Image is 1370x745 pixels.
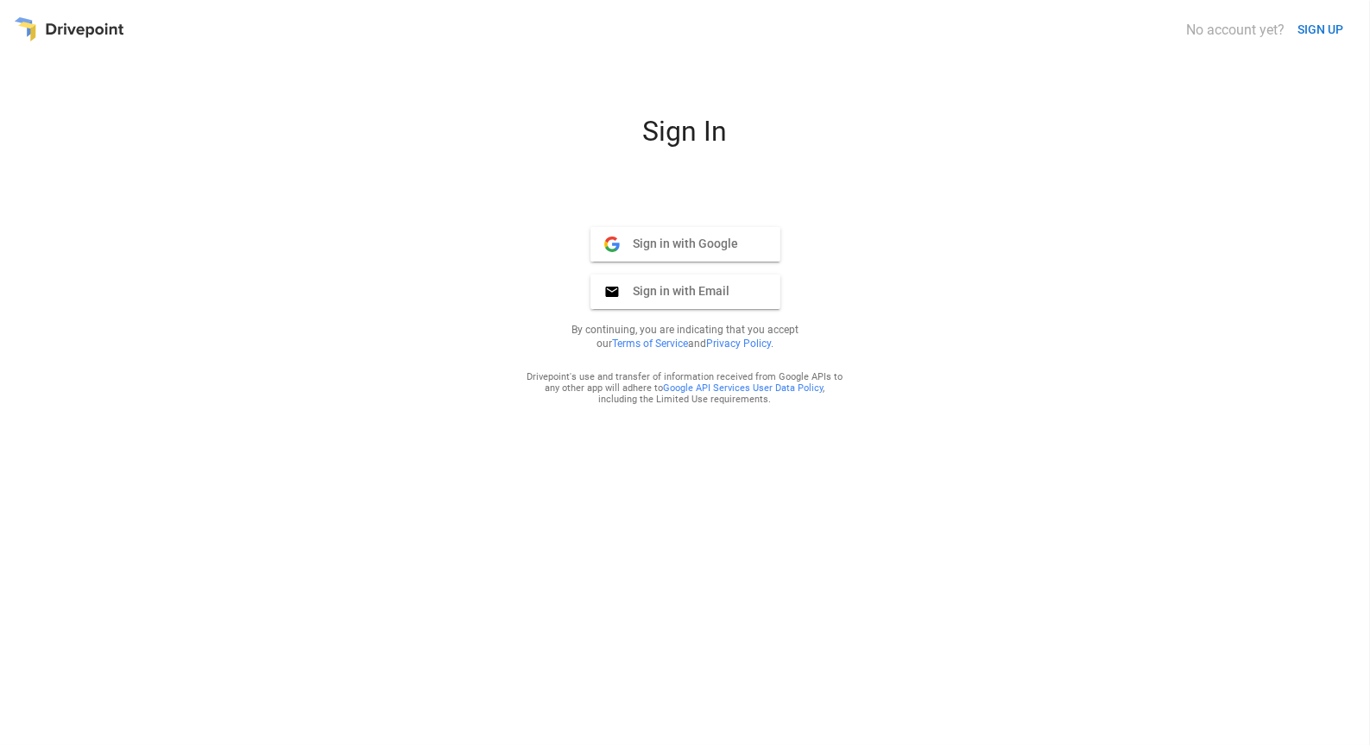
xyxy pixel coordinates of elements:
button: Sign in with Email [590,275,780,309]
p: By continuing, you are indicating that you accept our and . [551,323,820,350]
a: Privacy Policy [706,338,771,350]
a: Google API Services User Data Policy [664,382,824,394]
button: SIGN UP [1291,14,1350,46]
div: No account yet? [1186,22,1285,38]
a: Terms of Service [612,338,688,350]
div: Sign In [478,115,893,161]
span: Sign in with Email [620,283,730,299]
span: Sign in with Google [620,236,739,251]
div: Drivepoint's use and transfer of information received from Google APIs to any other app will adhe... [527,371,844,405]
button: Sign in with Google [590,227,780,262]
